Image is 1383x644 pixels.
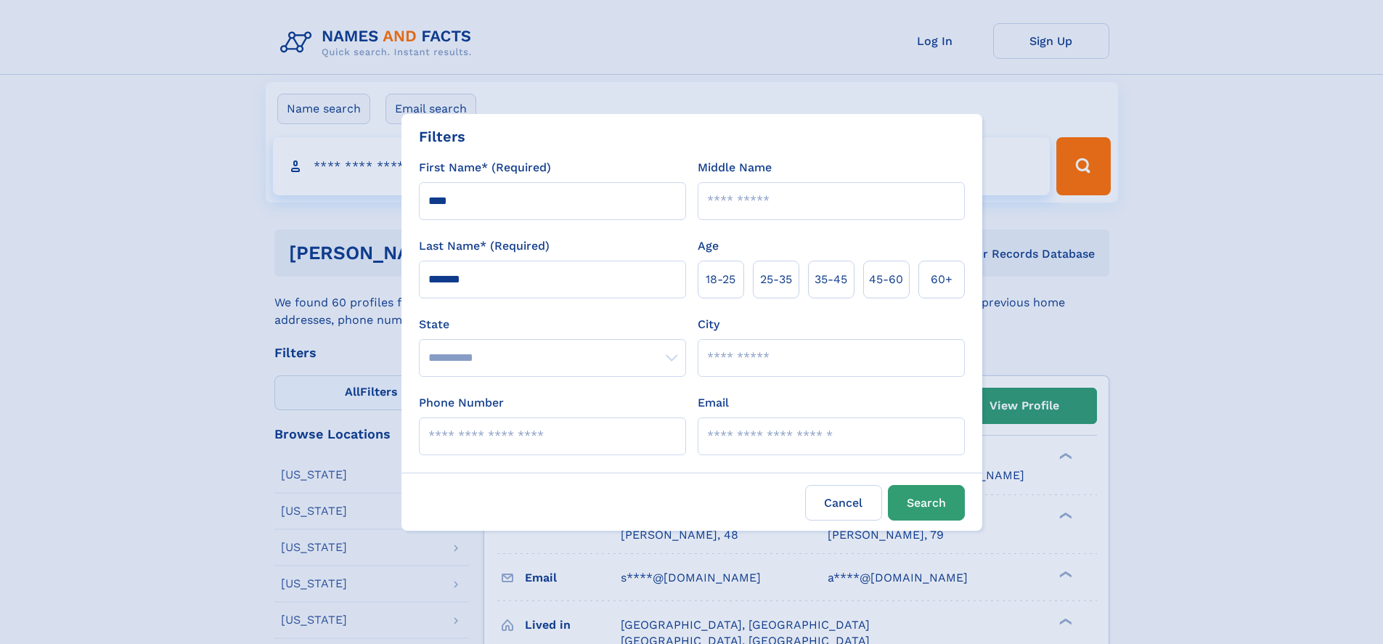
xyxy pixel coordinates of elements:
[706,271,735,288] span: 18‑25
[419,237,550,255] label: Last Name* (Required)
[815,271,847,288] span: 35‑45
[805,485,882,521] label: Cancel
[931,271,952,288] span: 60+
[698,237,719,255] label: Age
[698,316,719,333] label: City
[869,271,903,288] span: 45‑60
[888,485,965,521] button: Search
[419,394,504,412] label: Phone Number
[419,316,686,333] label: State
[760,271,792,288] span: 25‑35
[698,394,729,412] label: Email
[698,159,772,176] label: Middle Name
[419,159,551,176] label: First Name* (Required)
[419,126,465,147] div: Filters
